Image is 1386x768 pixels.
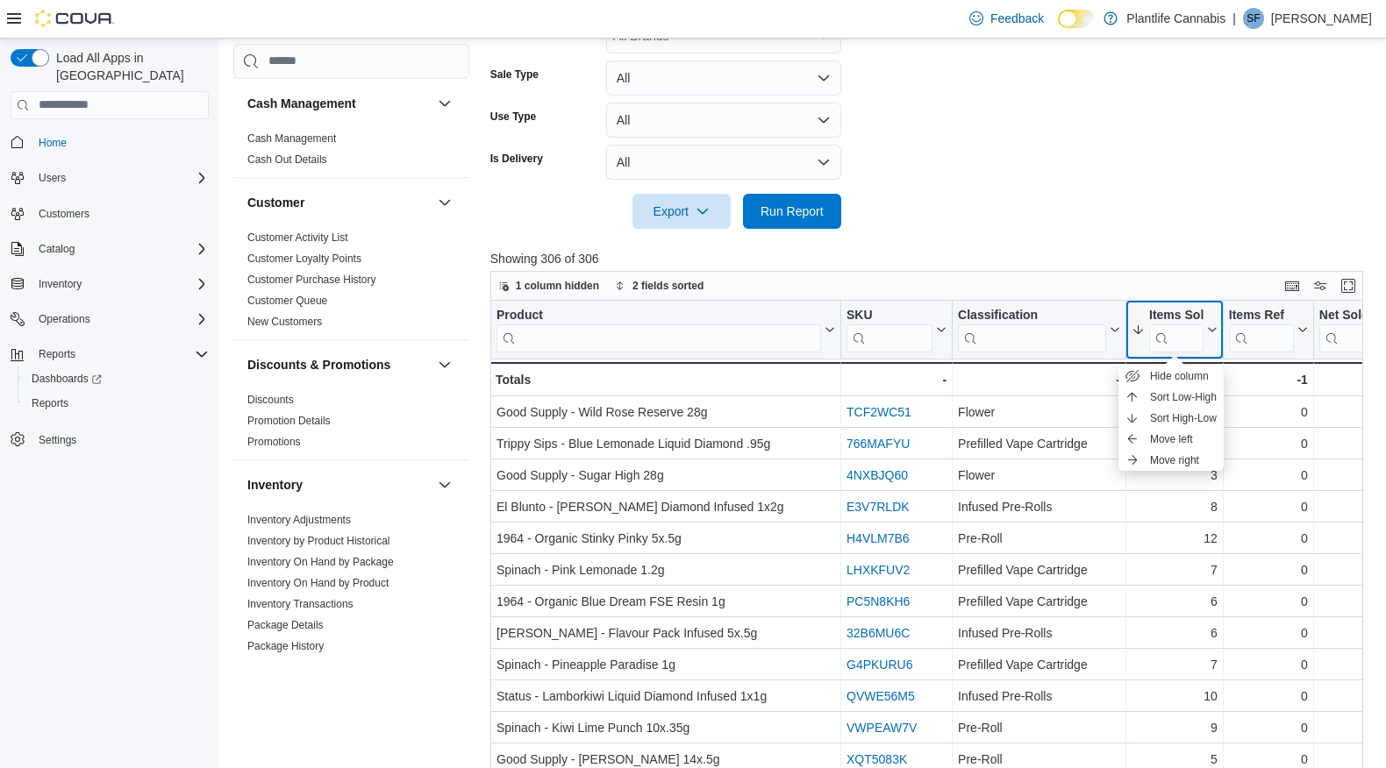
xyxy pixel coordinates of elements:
[434,192,455,213] button: Customer
[247,356,431,373] button: Discounts & Promotions
[490,110,536,124] label: Use Type
[32,430,83,451] a: Settings
[847,752,907,766] a: XQT5083K
[1132,717,1218,738] div: 9
[1229,686,1308,707] div: 0
[1229,369,1308,390] div: -1
[497,307,821,352] div: Product
[1118,387,1224,408] button: Sort Low-High
[4,342,216,366] button: Reports
[497,496,835,517] div: El Blunto - [PERSON_NAME] Diamond Infused 1x2g
[847,307,932,324] div: SKU
[4,201,216,226] button: Customers
[1229,528,1308,549] div: 0
[958,369,1120,390] div: -
[247,597,354,611] span: Inventory Transactions
[496,369,835,390] div: Totals
[497,717,835,738] div: Spinach - Kiwi Lime Punch 10x.35g
[847,437,910,451] a: 766MAFYU
[1126,8,1225,29] p: Plantlife Cannabis
[1150,453,1199,467] span: Move right
[643,194,720,229] span: Export
[32,238,82,260] button: Catalog
[847,689,915,703] a: QVWE56M5
[247,153,327,166] a: Cash Out Details
[1229,307,1308,352] button: Items Ref
[1132,591,1218,612] div: 6
[1229,622,1308,644] div: 0
[1132,654,1218,675] div: 7
[958,465,1120,486] div: Flower
[1243,8,1264,29] div: Sean Fisher
[847,626,910,640] a: 32B6MU6C
[32,167,209,188] span: Users
[39,312,90,326] span: Operations
[1132,465,1218,486] div: 3
[247,95,431,112] button: Cash Management
[39,277,82,291] span: Inventory
[25,393,209,414] span: Reports
[247,618,324,632] span: Package Details
[958,717,1120,738] div: Pre-Roll
[497,307,821,324] div: Product
[958,307,1120,352] button: Classification
[847,594,910,608] a: PC5N8KH6
[247,273,376,287] span: Customer Purchase History
[847,468,908,482] a: 4NXBJQ60
[1150,369,1209,383] span: Hide column
[1229,591,1308,612] div: 0
[32,274,89,295] button: Inventory
[49,49,209,84] span: Load All Apps in [GEOGRAPHIC_DATA]
[32,309,209,330] span: Operations
[247,415,331,427] a: Promotion Details
[4,130,216,155] button: Home
[247,315,322,329] span: New Customers
[958,307,1106,352] div: Classification
[39,433,76,447] span: Settings
[4,166,216,190] button: Users
[39,242,75,256] span: Catalog
[1118,408,1224,429] button: Sort High-Low
[39,136,67,150] span: Home
[958,402,1120,423] div: Flower
[743,194,841,229] button: Run Report
[1132,686,1218,707] div: 10
[847,500,910,514] a: E3V7RLDK
[233,128,469,177] div: Cash Management
[1229,433,1308,454] div: 0
[962,1,1051,36] a: Feedback
[958,307,1106,324] div: Classification
[1229,307,1294,352] div: Items Ref
[18,391,216,416] button: Reports
[847,563,910,577] a: LHXKFUV2
[847,307,932,352] div: SKU URL
[247,231,348,244] a: Customer Activity List
[1058,28,1059,29] span: Dark Mode
[497,465,835,486] div: Good Supply - Sugar High 28g
[1271,8,1372,29] p: [PERSON_NAME]
[958,528,1120,549] div: Pre-Roll
[4,307,216,331] button: Operations
[32,372,102,386] span: Dashboards
[32,238,209,260] span: Catalog
[247,576,389,590] span: Inventory On Hand by Product
[1150,411,1217,425] span: Sort High-Low
[606,145,841,180] button: All
[11,123,209,498] nav: Complex example
[247,295,327,307] a: Customer Queue
[1319,307,1382,324] div: Net Sold
[958,591,1120,612] div: Prefilled Vape Cartridge
[247,252,361,266] span: Customer Loyalty Points
[247,194,431,211] button: Customer
[247,274,376,286] a: Customer Purchase History
[1118,450,1224,471] button: Move right
[497,307,835,352] button: Product
[32,167,73,188] button: Users
[1282,275,1303,296] button: Keyboard shortcuts
[1229,559,1308,580] div: 0
[18,366,216,391] a: Dashboards
[1118,429,1224,450] button: Move left
[25,368,109,389] a: Dashboards
[4,272,216,296] button: Inventory
[608,275,711,296] button: 2 fields sorted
